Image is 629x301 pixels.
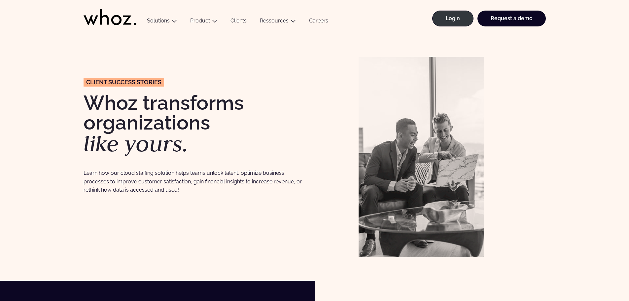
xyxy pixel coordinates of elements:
[190,18,210,24] a: Product
[359,57,484,257] img: Clients Whoz
[184,18,224,26] button: Product
[84,169,308,194] p: Learn how our cloud staffing solution helps teams unlock talent, optimize business processes to i...
[86,79,161,85] span: CLIENT success stories
[84,93,308,155] h1: Whoz transforms organizations
[140,18,184,26] button: Solutions
[432,11,473,26] a: Login
[302,18,335,26] a: Careers
[260,18,289,24] a: Ressources
[253,18,302,26] button: Ressources
[477,11,546,26] a: Request a demo
[84,129,188,158] em: like yours.
[224,18,253,26] a: Clients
